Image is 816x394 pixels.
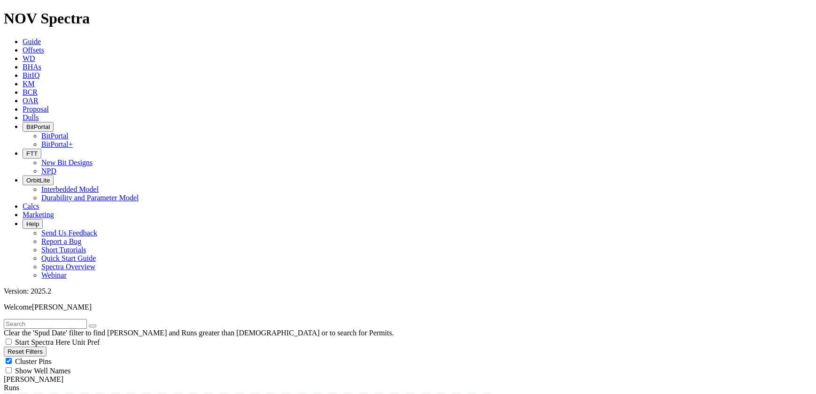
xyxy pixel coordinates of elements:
a: Send Us Feedback [41,229,97,237]
button: FTT [23,149,41,159]
a: BCR [23,88,38,96]
a: Marketing [23,211,54,219]
button: BitPortal [23,122,54,132]
a: Calcs [23,202,39,210]
a: Webinar [41,271,67,279]
a: Dulls [23,114,39,121]
span: Cluster Pins [15,357,52,365]
button: Help [23,219,43,229]
h1: NOV Spectra [4,10,812,27]
a: New Bit Designs [41,159,92,167]
span: Show Well Names [15,367,70,375]
a: Durability and Parameter Model [41,194,139,202]
input: Search [4,319,87,329]
a: Spectra Overview [41,263,95,271]
div: Runs [4,384,812,392]
span: BitPortal [26,123,50,130]
a: Offsets [23,46,44,54]
span: Clear the 'Spud Date' filter to find [PERSON_NAME] and Runs greater than [DEMOGRAPHIC_DATA] or to... [4,329,394,337]
a: NPD [41,167,56,175]
div: [PERSON_NAME] [4,375,812,384]
button: Reset Filters [4,347,46,356]
div: Version: 2025.2 [4,287,812,295]
a: BitPortal+ [41,140,73,148]
a: Short Tutorials [41,246,86,254]
a: Interbedded Model [41,185,99,193]
input: Start Spectra Here [6,339,12,345]
a: BitPortal [41,132,69,140]
span: [PERSON_NAME] [32,303,92,311]
a: Proposal [23,105,49,113]
a: WD [23,54,35,62]
p: Welcome [4,303,812,311]
a: BitIQ [23,71,39,79]
span: Unit Pref [72,338,100,346]
a: OAR [23,97,38,105]
span: Help [26,220,39,227]
a: KM [23,80,35,88]
button: OrbitLite [23,175,54,185]
a: Guide [23,38,41,45]
span: FTT [26,150,38,157]
a: Quick Start Guide [41,254,96,262]
span: OrbitLite [26,177,50,184]
a: BHAs [23,63,41,71]
span: Start Spectra Here [15,338,70,346]
a: Report a Bug [41,237,81,245]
